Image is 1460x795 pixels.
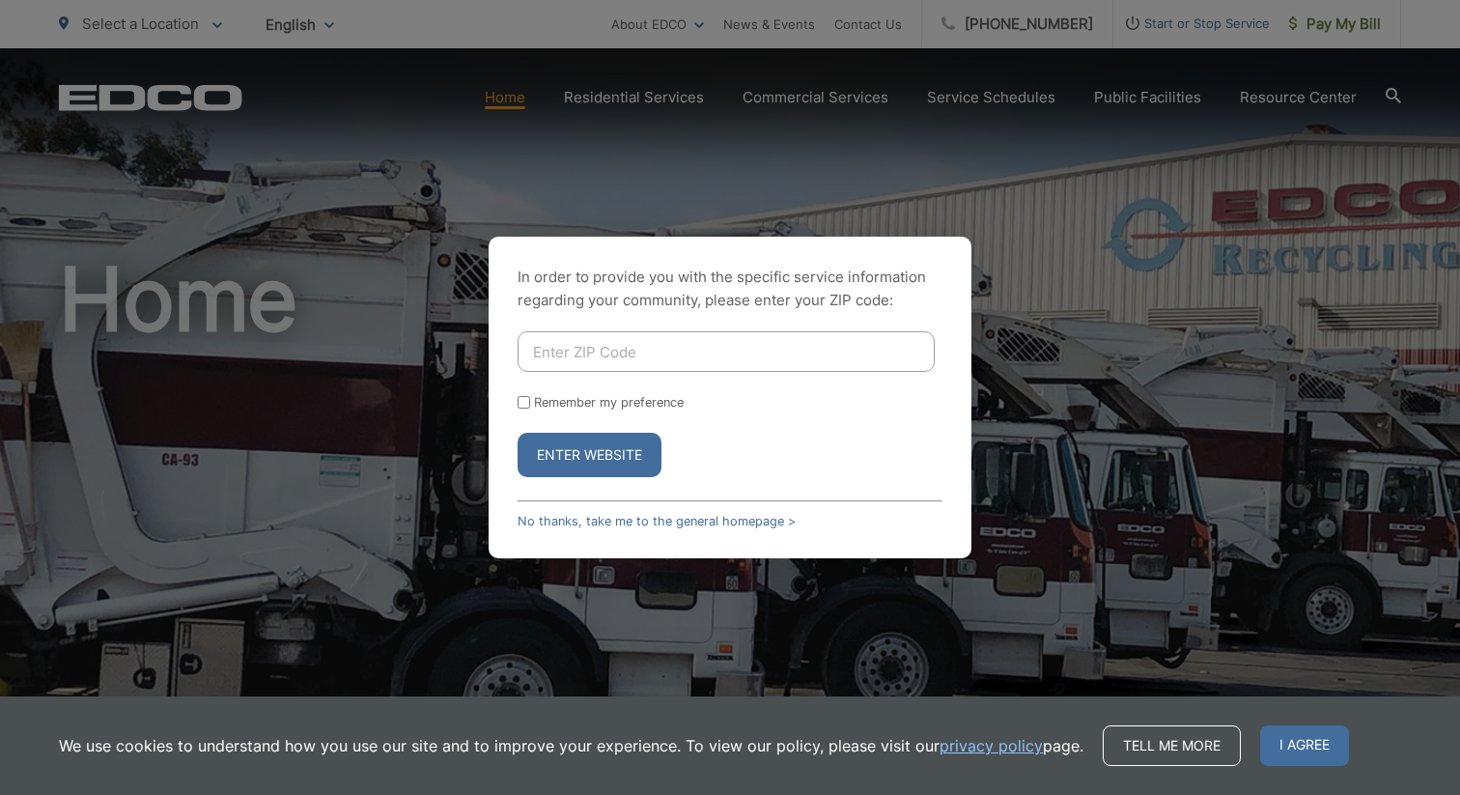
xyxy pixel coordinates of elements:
[518,514,796,528] a: No thanks, take me to the general homepage >
[1260,725,1349,766] span: I agree
[534,395,684,410] label: Remember my preference
[518,266,942,312] p: In order to provide you with the specific service information regarding your community, please en...
[59,734,1083,757] p: We use cookies to understand how you use our site and to improve your experience. To view our pol...
[518,331,935,372] input: Enter ZIP Code
[1103,725,1241,766] a: Tell me more
[518,433,661,477] button: Enter Website
[940,734,1043,757] a: privacy policy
